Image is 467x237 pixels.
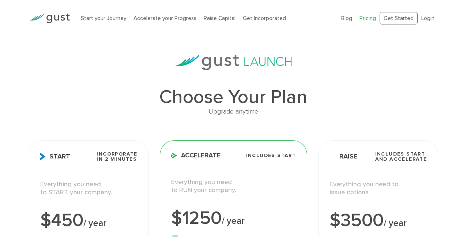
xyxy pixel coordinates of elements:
p: Everything you need to START your company. [40,180,138,197]
span: / year [384,218,407,229]
p: Everything you need to RUN your company. [171,178,296,195]
img: Gust Logo [29,14,70,23]
a: Get Incorporated [243,15,286,22]
img: gust-launch-logos.svg [175,55,292,70]
span: Start [40,153,70,160]
span: Includes START and ACCELERATE [375,152,427,162]
span: Accelerate [171,152,221,159]
a: Raise Capital [204,15,236,22]
div: $450 [40,211,138,230]
a: Accelerate your Progress [133,15,196,22]
span: Includes START [246,153,296,158]
span: / year [83,218,106,229]
span: Incorporate in 2 Minutes [97,152,137,162]
p: Everything you need to issue options. [329,180,427,197]
a: Start your Journey [81,15,126,22]
a: Login [421,15,434,22]
a: Pricing [359,15,376,22]
div: Upgrade anytime [29,107,438,117]
div: $3500 [329,211,427,230]
div: $1250 [171,209,296,228]
span: Raise [329,153,357,160]
h1: Choose Your Plan [29,88,438,107]
img: Start Icon X2 [40,153,46,160]
span: / year [222,215,245,226]
a: Get Started [380,12,418,25]
a: Blog [341,15,352,22]
img: Accelerate Icon [171,153,177,158]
